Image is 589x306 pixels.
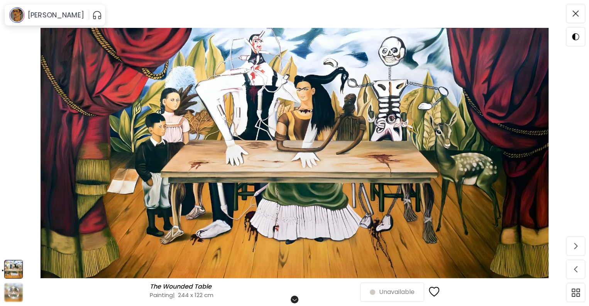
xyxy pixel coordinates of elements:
h6: The Wounded Table [150,283,213,291]
h6: [PERSON_NAME] [28,10,84,20]
button: favorites [424,282,444,303]
h4: Painting | 244 x 122 cm [150,291,360,299]
div: animation [7,286,20,299]
button: pauseOutline IconGradient Icon [92,9,102,21]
